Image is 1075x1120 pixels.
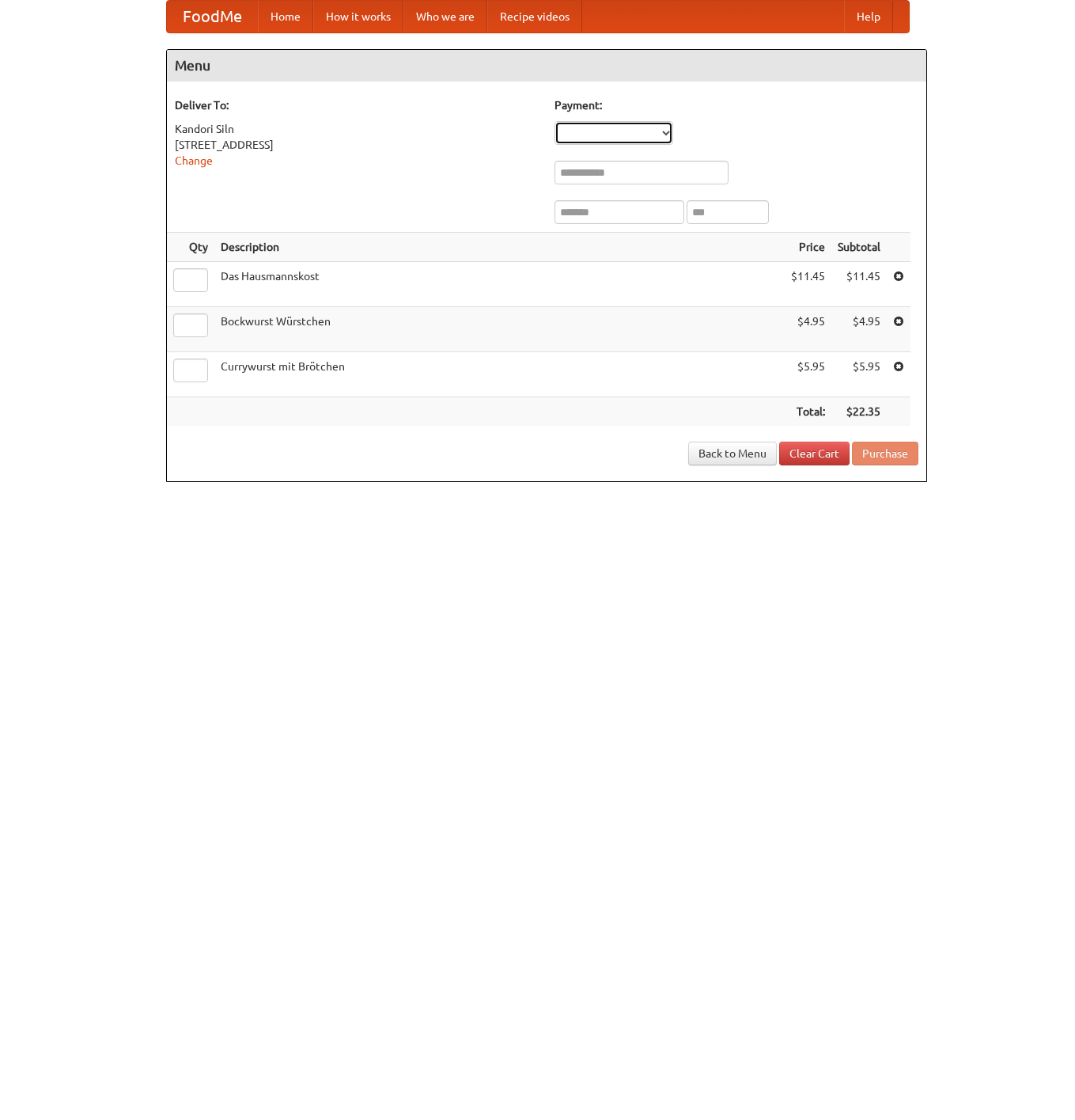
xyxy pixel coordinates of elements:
th: $22.35 [831,397,887,427]
a: Home [258,1,313,32]
a: Help [844,1,893,32]
th: Price [785,233,831,262]
td: $11.45 [785,262,831,307]
td: $5.95 [831,352,887,397]
td: $4.95 [831,307,887,352]
td: Currywurst mit Brötchen [214,352,785,397]
th: Description [214,233,785,262]
td: $11.45 [831,262,887,307]
button: Purchase [852,442,918,465]
a: Back to Menu [688,442,777,465]
div: Kandori Siln [175,121,539,137]
th: Qty [167,233,214,262]
h5: Deliver To: [175,97,539,113]
a: Change [175,154,213,167]
th: Subtotal [831,233,887,262]
td: $4.95 [785,307,831,352]
a: Recipe videos [487,1,582,32]
h5: Payment: [555,97,918,113]
h4: Menu [167,50,926,82]
a: FoodMe [167,1,258,32]
div: [STREET_ADDRESS] [175,137,539,153]
a: Clear Cart [779,442,850,465]
th: Total: [785,397,831,427]
td: Das Hausmannskost [214,262,785,307]
td: Bockwurst Würstchen [214,307,785,352]
a: How it works [313,1,403,32]
td: $5.95 [785,352,831,397]
a: Who we are [403,1,487,32]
